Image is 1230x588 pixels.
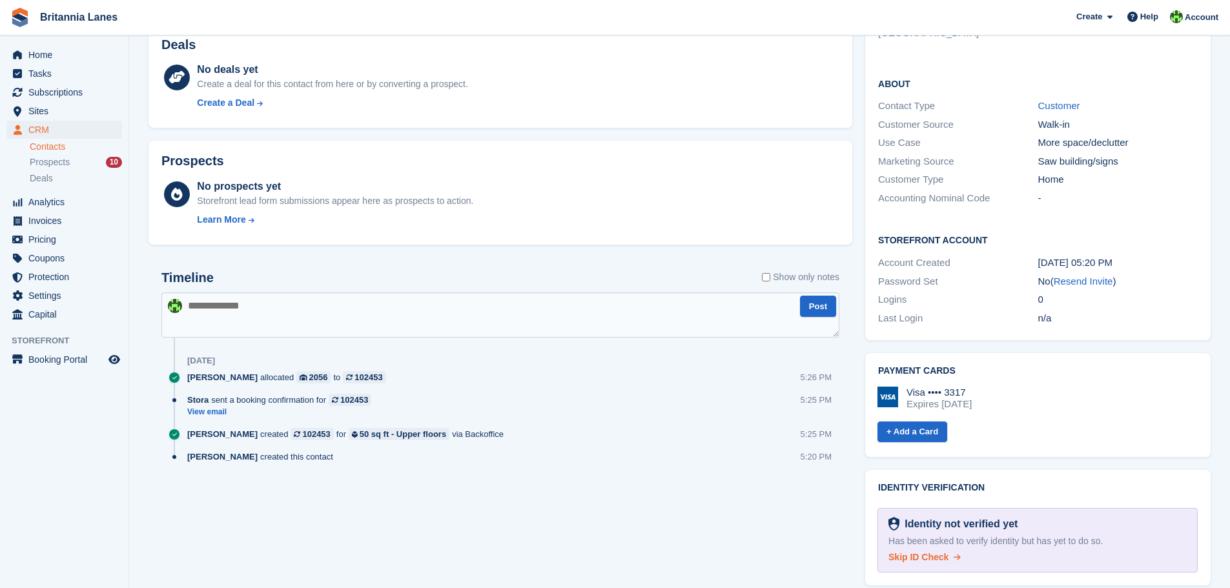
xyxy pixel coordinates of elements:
div: 10 [106,157,122,168]
span: Coupons [28,249,106,267]
a: menu [6,212,122,230]
a: menu [6,121,122,139]
a: menu [6,249,122,267]
span: Storefront [12,334,128,347]
a: 102453 [343,371,385,383]
a: 102453 [329,394,371,406]
a: menu [6,305,122,323]
div: Storefront lead form submissions appear here as prospects to action. [197,194,473,208]
a: menu [6,83,122,101]
div: 5:26 PM [801,371,832,383]
input: Show only notes [762,270,770,284]
div: Learn More [197,213,245,227]
div: [DATE] [187,356,215,366]
span: Account [1185,11,1218,24]
span: Create [1076,10,1102,23]
h2: Prospects [161,154,224,168]
div: Has been asked to verify identity but has yet to do so. [888,534,1187,548]
h2: Timeline [161,270,214,285]
img: Visa Logo [877,387,898,407]
span: Tasks [28,65,106,83]
div: 5:20 PM [801,451,832,463]
span: Booking Portal [28,350,106,369]
a: 2056 [296,371,331,383]
span: Settings [28,287,106,305]
div: 2056 [309,371,328,383]
span: Capital [28,305,106,323]
div: Home [1038,172,1198,187]
div: 102453 [302,428,330,440]
a: Skip ID Check [888,551,961,564]
div: 102453 [354,371,382,383]
div: Walk-in [1038,117,1198,132]
div: More space/declutter [1038,136,1198,150]
span: Prospects [30,156,70,168]
div: sent a booking confirmation for [187,394,378,406]
a: + Add a Card [877,421,947,443]
span: Analytics [28,193,106,211]
div: 0 [1038,292,1198,307]
h2: Identity verification [878,483,1198,493]
button: Post [800,296,836,317]
a: Customer [1038,100,1080,111]
div: Customer Type [878,172,1038,187]
div: Create a Deal [197,96,254,110]
a: 50 sq ft - Upper floors [349,428,449,440]
span: Home [28,46,106,64]
div: Contact Type [878,99,1038,114]
div: 50 sq ft - Upper floors [360,428,446,440]
div: Visa •••• 3317 [907,387,972,398]
span: Protection [28,268,106,286]
div: - [1038,191,1198,206]
span: ( ) [1051,276,1116,287]
span: Help [1140,10,1158,23]
h2: About [878,77,1198,90]
span: Subscriptions [28,83,106,101]
a: 102453 [291,428,333,440]
a: Britannia Lanes [35,6,123,28]
span: CRM [28,121,106,139]
div: No prospects yet [197,179,473,194]
a: menu [6,350,122,369]
div: [DATE] 05:20 PM [1038,256,1198,270]
a: Resend Invite [1054,276,1113,287]
div: No [1038,274,1198,289]
h2: Deals [161,37,196,52]
img: Robert Parr [168,299,182,313]
h2: Storefront Account [878,233,1198,246]
div: 102453 [340,394,368,406]
a: Learn More [197,213,473,227]
span: Deals [30,172,53,185]
div: Expires [DATE] [907,398,972,410]
div: Last Login [878,311,1038,326]
div: Marketing Source [878,154,1038,169]
a: menu [6,102,122,120]
div: No deals yet [197,62,467,77]
div: created this contact [187,451,340,463]
span: Stora [187,394,209,406]
a: menu [6,268,122,286]
span: [PERSON_NAME] [187,371,258,383]
div: 5:25 PM [801,394,832,406]
div: Identity not verified yet [899,516,1018,532]
a: Prospects 10 [30,156,122,169]
div: 5:25 PM [801,428,832,440]
a: menu [6,193,122,211]
a: menu [6,46,122,64]
span: [PERSON_NAME] [187,428,258,440]
span: Invoices [28,212,106,230]
div: allocated to [187,371,393,383]
div: Customer Source [878,117,1038,132]
span: Pricing [28,230,106,248]
a: Contacts [30,141,122,153]
a: View email [187,407,378,418]
a: Create a Deal [197,96,467,110]
div: Accounting Nominal Code [878,191,1038,206]
div: n/a [1038,311,1198,326]
a: menu [6,287,122,305]
div: created for via Backoffice [187,428,510,440]
div: Account Created [878,256,1038,270]
img: Identity Verification Ready [888,517,899,531]
a: menu [6,230,122,248]
div: Password Set [878,274,1038,289]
